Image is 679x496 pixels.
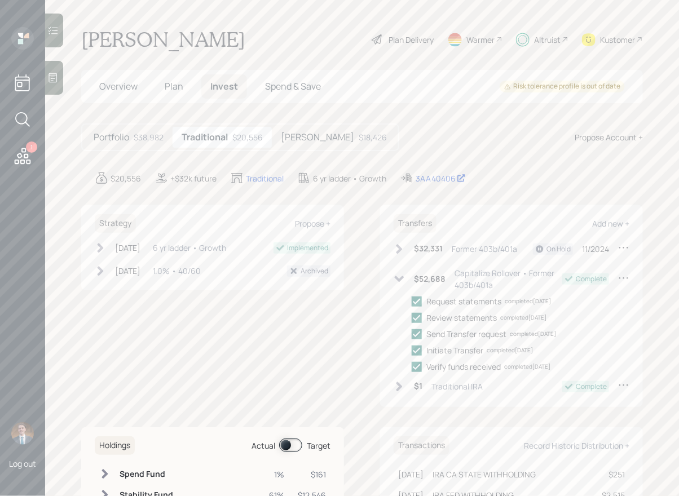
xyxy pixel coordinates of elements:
div: Add new + [592,218,629,229]
div: 1% [268,468,284,480]
div: completed [DATE] [500,313,546,322]
div: [DATE] [115,242,140,254]
div: Log out [9,458,36,469]
h5: Traditional [182,132,228,143]
div: $38,982 [134,131,164,143]
div: Archived [301,266,328,276]
span: Spend & Save [265,80,321,92]
div: Record Historic Distribution + [524,440,629,451]
h5: [PERSON_NAME] [281,132,354,143]
div: On Hold [546,244,571,254]
div: IRA CA STATE WITHHOLDING [433,468,536,480]
div: [DATE] [398,468,424,480]
div: Complete [576,274,607,284]
div: Verify funds received [426,361,501,373]
div: Complete [576,382,607,392]
div: Implemented [287,243,328,253]
h5: Portfolio [94,132,129,143]
div: 1 [26,141,37,153]
div: Review statements [426,312,497,324]
div: Kustomer [600,34,635,46]
h6: Strategy [95,214,136,233]
div: [DATE] [115,265,140,277]
div: Target [307,440,330,451]
div: Traditional IRA [431,380,483,392]
div: Initiate Transfer [426,344,483,356]
span: Overview [99,80,138,92]
div: Plan Delivery [389,34,434,46]
div: $20,556 [111,172,141,184]
div: Altruist [534,34,561,46]
div: Propose Account + [575,131,643,143]
div: Request statements [426,295,501,307]
div: Propose + [295,218,330,229]
div: $161 [298,468,326,480]
h6: Holdings [95,436,135,455]
div: 1.0% • 40/60 [153,265,201,277]
div: completed [DATE] [504,362,550,371]
h6: Transactions [394,436,449,455]
div: completed [DATE] [505,297,551,305]
div: 3AA40406 [416,172,466,184]
span: Invest [210,80,238,92]
div: $20,556 [232,131,263,143]
div: $18,426 [359,131,387,143]
h1: [PERSON_NAME] [81,27,245,52]
div: Capitalize Rollover • Former 403b/401a [455,267,562,291]
div: Risk tolerance profile is out of date [504,82,620,91]
div: Traditional [246,172,284,184]
div: Send Transfer request [426,328,506,340]
div: completed [DATE] [487,346,533,355]
div: +$32k future [170,172,217,184]
div: Actual [252,440,275,451]
h6: $32,331 [414,244,443,254]
div: 6 yr ladder • Growth [153,242,226,254]
div: 6 yr ladder • Growth [313,172,386,184]
div: 11/2024 [582,243,609,255]
h6: Spend Fund [120,470,173,479]
h6: $1 [414,382,422,391]
div: Warmer [466,34,495,46]
h6: $52,688 [414,274,446,284]
div: Former 403b/401a [452,243,517,255]
div: completed [DATE] [510,330,556,338]
h6: Transfers [394,214,436,233]
span: Plan [165,80,183,92]
img: hunter_neumayer.jpg [11,422,34,445]
div: $251 [596,468,625,480]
